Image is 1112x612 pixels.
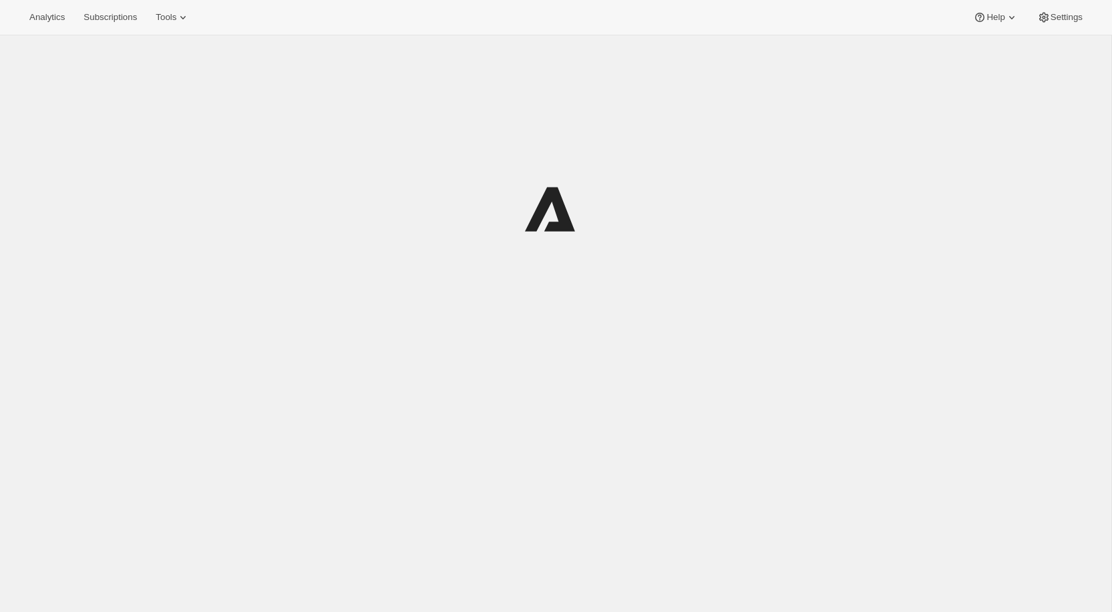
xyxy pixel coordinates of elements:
span: Analytics [29,12,65,23]
button: Analytics [21,8,73,27]
span: Subscriptions [83,12,137,23]
button: Subscriptions [75,8,145,27]
button: Settings [1029,8,1091,27]
button: Tools [148,8,198,27]
span: Settings [1051,12,1083,23]
span: Help [986,12,1004,23]
button: Help [965,8,1026,27]
span: Tools [156,12,176,23]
